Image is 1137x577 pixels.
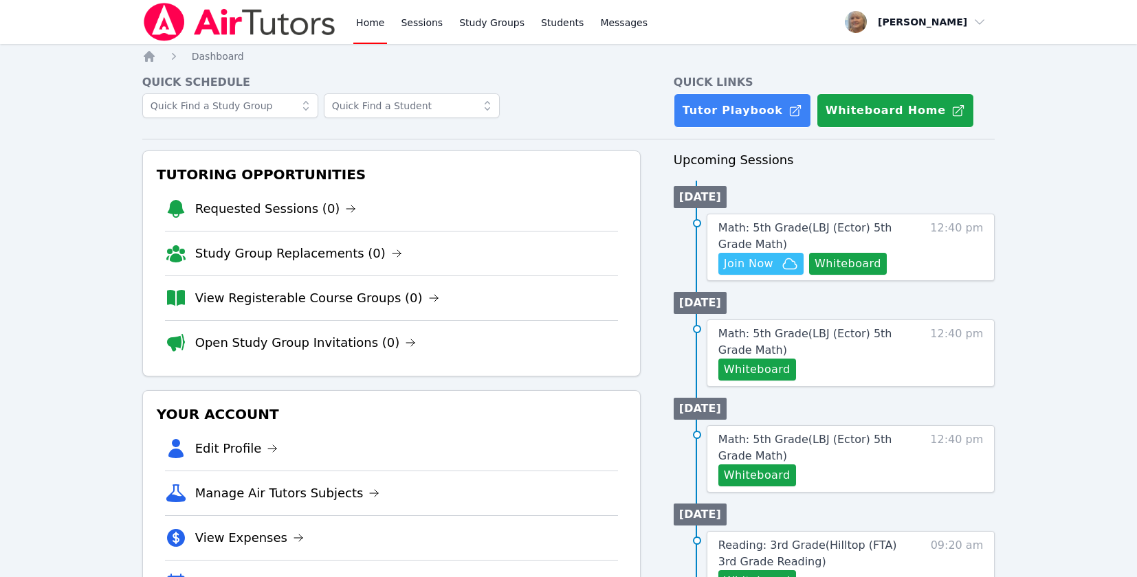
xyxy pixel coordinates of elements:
a: View Registerable Course Groups (0) [195,288,439,308]
span: Messages [600,16,648,30]
a: View Expenses [195,528,304,547]
span: Reading: 3rd Grade ( Hilltop (FTA) 3rd Grade Reading ) [718,539,897,568]
a: Math: 5th Grade(LBJ (Ector) 5th Grade Math) [718,431,917,464]
h4: Quick Links [674,74,995,91]
a: Study Group Replacements (0) [195,244,402,263]
a: Manage Air Tutors Subjects [195,484,380,503]
a: Tutor Playbook [674,93,811,128]
a: Math: 5th Grade(LBJ (Ector) 5th Grade Math) [718,220,917,253]
button: Whiteboard Home [817,93,974,128]
h4: Quick Schedule [142,74,641,91]
a: Dashboard [192,49,244,63]
button: Whiteboard [718,359,796,381]
span: Math: 5th Grade ( LBJ (Ector) 5th Grade Math ) [718,433,892,462]
a: Edit Profile [195,439,278,458]
li: [DATE] [674,504,727,525]
button: Whiteboard [718,464,796,486]
nav: Breadcrumb [142,49,995,63]
li: [DATE] [674,292,727,314]
li: [DATE] [674,398,727,420]
span: 12:40 pm [930,431,983,486]
h3: Upcoming Sessions [674,150,995,170]
span: 12:40 pm [930,220,983,275]
input: Quick Find a Student [324,93,500,118]
img: Air Tutors [142,3,337,41]
h3: Tutoring Opportunities [154,162,629,187]
li: [DATE] [674,186,727,208]
span: Math: 5th Grade ( LBJ (Ector) 5th Grade Math ) [718,221,892,251]
a: Math: 5th Grade(LBJ (Ector) 5th Grade Math) [718,326,917,359]
a: Open Study Group Invitations (0) [195,333,417,352]
span: 12:40 pm [930,326,983,381]
button: Whiteboard [809,253,887,275]
a: Reading: 3rd Grade(Hilltop (FTA) 3rd Grade Reading) [718,537,917,570]
span: Math: 5th Grade ( LBJ (Ector) 5th Grade Math ) [718,327,892,357]
input: Quick Find a Study Group [142,93,318,118]
h3: Your Account [154,402,629,427]
a: Requested Sessions (0) [195,199,357,218]
button: Join Now [718,253,804,275]
span: Join Now [724,256,773,272]
span: Dashboard [192,51,244,62]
